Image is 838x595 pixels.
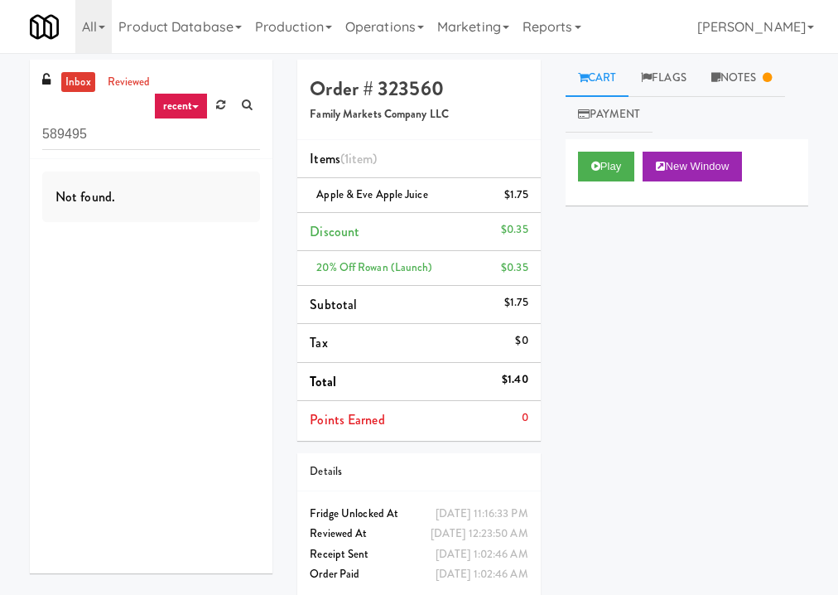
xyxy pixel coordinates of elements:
[310,372,336,391] span: Total
[310,564,527,585] div: Order Paid
[699,60,785,97] a: Notes
[42,119,260,150] input: Search vision orders
[501,220,528,240] div: $0.35
[643,152,742,181] button: New Window
[310,222,359,241] span: Discount
[501,258,528,278] div: $0.35
[104,72,155,93] a: reviewed
[310,410,384,429] span: Points Earned
[61,72,95,93] a: inbox
[502,370,528,390] div: $1.40
[310,504,527,525] div: Fridge Unlocked At
[431,524,528,544] div: [DATE] 12:23:50 AM
[55,187,115,206] span: Not found.
[436,504,528,525] div: [DATE] 11:16:33 PM
[310,524,527,544] div: Reviewed At
[349,149,373,168] ng-pluralize: item
[628,60,699,97] a: Flags
[504,293,528,313] div: $1.75
[310,544,527,565] div: Receipt Sent
[566,60,629,97] a: Cart
[340,149,378,168] span: (1 )
[316,259,432,275] span: 20% Off Rowan (launch)
[436,564,528,585] div: [DATE] 1:02:46 AM
[310,295,357,314] span: Subtotal
[515,331,527,351] div: $0
[578,152,635,181] button: Play
[522,408,528,428] div: 0
[566,96,653,133] a: Payment
[154,93,209,119] a: recent
[310,78,527,99] h4: Order # 323560
[30,12,59,41] img: Micromart
[310,462,527,482] div: Details
[310,333,327,352] span: Tax
[310,149,377,168] span: Items
[310,109,527,121] h5: Family Markets Company LLC
[436,544,528,565] div: [DATE] 1:02:46 AM
[316,186,427,202] span: Apple & Eve Apple Juice
[504,185,528,206] div: $1.75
